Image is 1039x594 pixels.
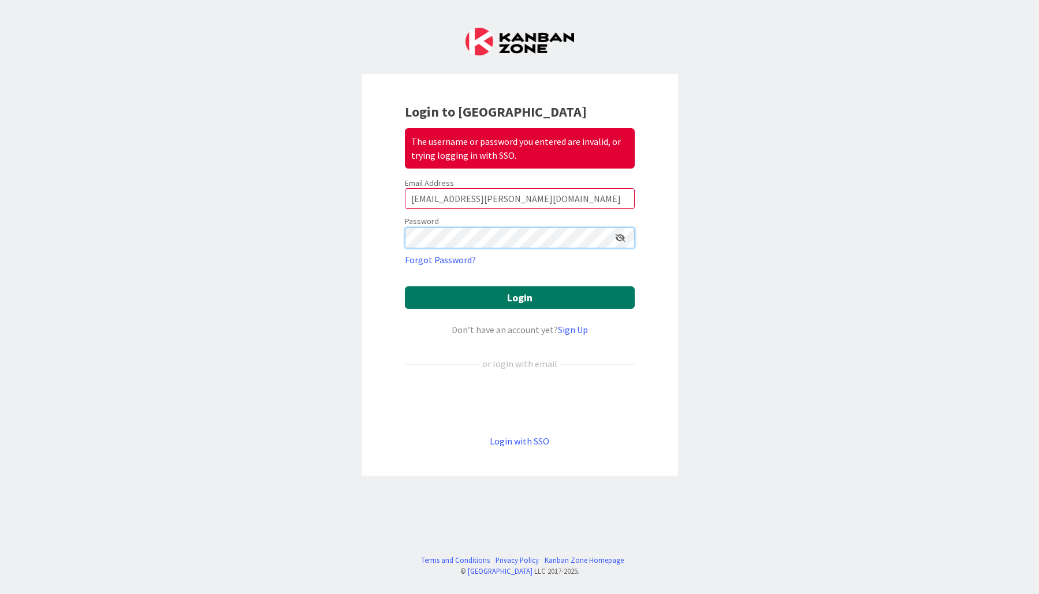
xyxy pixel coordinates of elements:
button: Login [405,286,635,309]
a: Login with SSO [490,435,549,447]
keeper-lock: Open Keeper Popup [598,231,612,245]
div: or login with email [479,357,560,371]
label: Email Address [405,178,454,188]
a: Kanban Zone Homepage [545,555,624,566]
label: Password [405,215,439,227]
a: Terms and Conditions [421,555,490,566]
b: Login to [GEOGRAPHIC_DATA] [405,103,587,121]
a: Privacy Policy [496,555,539,566]
img: Kanban Zone [465,28,574,55]
a: Sign Up [558,324,588,335]
a: [GEOGRAPHIC_DATA] [468,566,532,576]
iframe: Sign in with Google Button [399,390,640,415]
div: The username or password you entered are invalid, or trying logging in with SSO. [405,128,635,169]
div: Don’t have an account yet? [405,323,635,337]
div: © LLC 2017- 2025 . [415,566,624,577]
a: Forgot Password? [405,253,476,267]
